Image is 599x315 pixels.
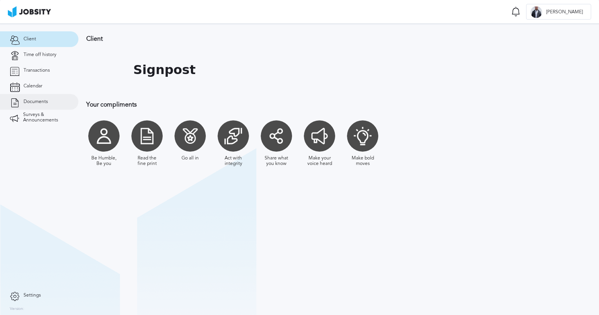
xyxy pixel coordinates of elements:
span: Time off history [24,52,56,58]
h1: Signpost [133,63,196,77]
div: Make bold moves [349,156,376,167]
div: Read the fine print [133,156,161,167]
div: Make your voice heard [306,156,333,167]
span: [PERSON_NAME] [542,9,587,15]
span: Calendar [24,83,42,89]
span: Client [24,36,36,42]
div: A [530,6,542,18]
span: Transactions [24,68,50,73]
button: A[PERSON_NAME] [526,4,591,20]
span: Settings [24,293,41,298]
h3: Client [86,35,512,42]
div: Share what you know [263,156,290,167]
div: Act with integrity [220,156,247,167]
div: Be Humble, Be you [90,156,118,167]
h3: Your compliments [86,101,512,108]
span: Surveys & Announcements [23,112,69,123]
span: Documents [24,99,48,105]
label: Version: [10,307,24,311]
img: ab4bad089aa723f57921c736e9817d99.png [8,6,51,17]
div: Go all in [182,156,199,161]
